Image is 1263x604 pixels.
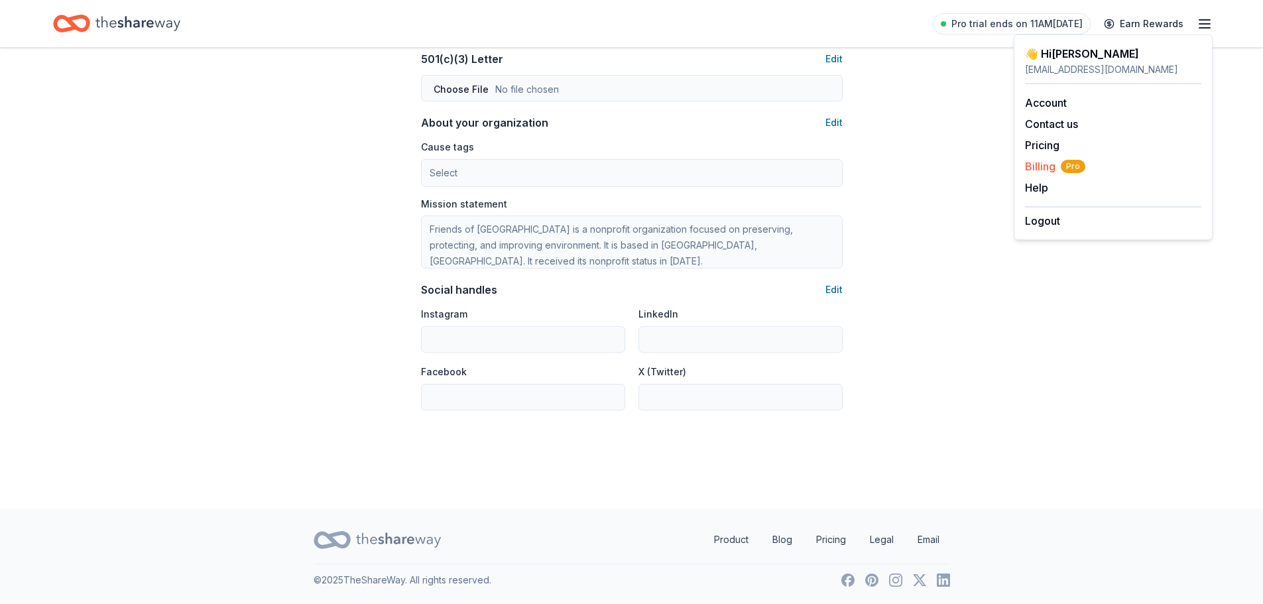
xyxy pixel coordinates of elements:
[1025,180,1048,196] button: Help
[421,365,467,379] label: Facebook
[1025,46,1201,62] div: 👋 Hi [PERSON_NAME]
[314,572,491,588] p: © 2025 TheShareWay. All rights reserved.
[421,51,503,67] div: 501(c)(3) Letter
[1025,116,1078,132] button: Contact us
[825,115,843,131] button: Edit
[1061,160,1085,173] span: Pro
[1025,158,1085,174] span: Billing
[762,526,803,553] a: Blog
[421,141,474,154] label: Cause tags
[421,198,507,211] label: Mission statement
[1025,62,1201,78] div: [EMAIL_ADDRESS][DOMAIN_NAME]
[933,13,1091,34] a: Pro trial ends on 11AM[DATE]
[825,51,843,67] button: Edit
[1025,139,1059,152] a: Pricing
[1025,158,1085,174] button: BillingPro
[825,282,843,298] button: Edit
[421,115,548,131] div: About your organization
[907,526,950,553] a: Email
[703,526,950,553] nav: quick links
[638,365,686,379] label: X (Twitter)
[421,215,843,269] textarea: Friends of [GEOGRAPHIC_DATA] is a nonprofit organization focused on preserving, protecting, and i...
[859,526,904,553] a: Legal
[1096,12,1191,36] a: Earn Rewards
[951,16,1083,32] span: Pro trial ends on 11AM[DATE]
[638,308,678,321] label: LinkedIn
[806,526,857,553] a: Pricing
[1025,96,1067,109] a: Account
[703,526,759,553] a: Product
[421,159,843,187] button: Select
[1025,213,1060,229] button: Logout
[421,308,467,321] label: Instagram
[421,282,497,298] div: Social handles
[53,8,180,39] a: Home
[430,165,457,181] span: Select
